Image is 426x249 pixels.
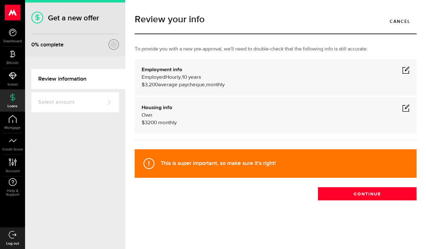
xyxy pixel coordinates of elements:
[181,75,182,80] span: ,
[383,15,417,28] a: Cancel
[142,82,158,87] span: $3,200
[161,160,276,167] strong: This is super important, so make sure it's right!
[145,120,157,125] span: 3200
[318,187,417,200] button: Continue
[135,15,417,24] h1: Review your info
[158,82,206,87] span: average paycheque,
[142,67,182,72] b: Employment info
[31,92,119,112] a: Select amount
[135,45,417,53] p: To provide you with a new pre-approval, we'll need to double-check that the following info is sti...
[142,105,172,110] b: Housing info
[182,75,201,80] span: 10 years
[206,82,225,87] span: monthly
[158,120,177,125] span: monthly
[142,113,152,118] span: Own
[165,75,181,80] span: Hourly
[5,3,24,21] button: Open LiveChat chat widget
[31,39,64,50] div: % complete
[31,41,35,48] span: 0
[142,120,145,125] span: $
[31,13,119,23] h1: Get a new offer
[142,75,165,80] span: Employed
[31,69,125,89] a: Review information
